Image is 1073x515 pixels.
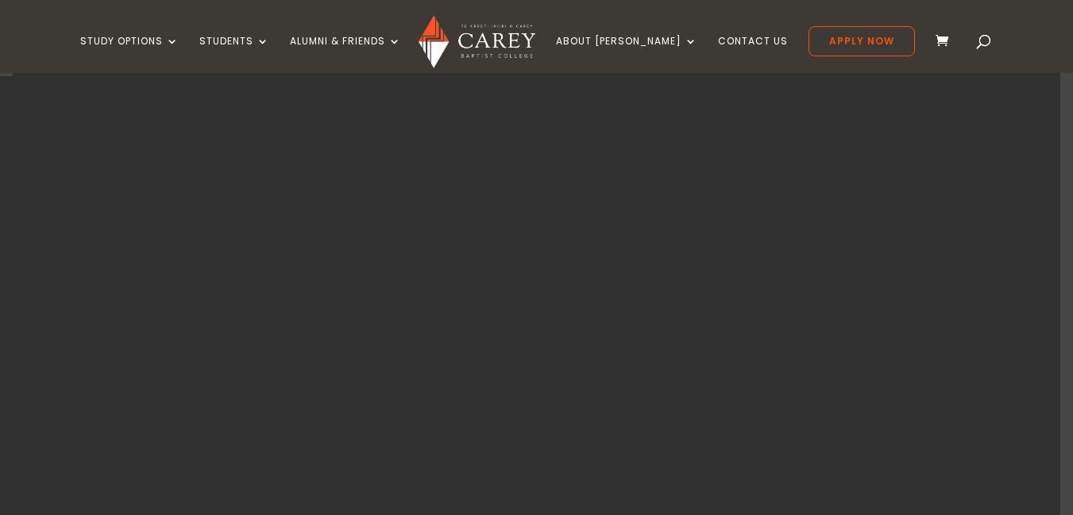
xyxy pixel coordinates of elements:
a: Apply Now [809,26,915,56]
a: Contact Us [718,36,788,73]
a: Alumni & Friends [290,36,401,73]
a: Students [199,36,269,73]
a: Study Options [80,36,179,73]
img: Carey Baptist College [419,15,535,68]
a: About [PERSON_NAME] [556,36,697,73]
